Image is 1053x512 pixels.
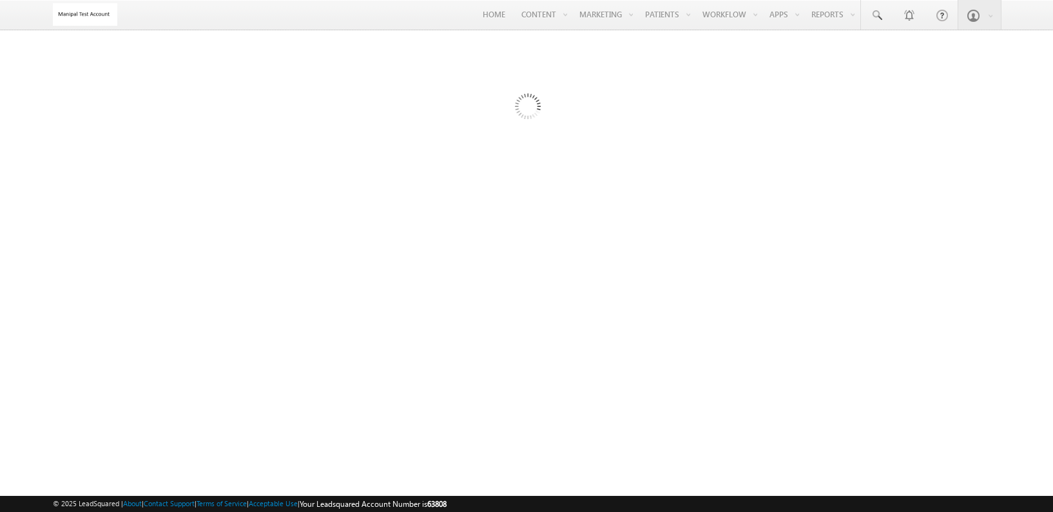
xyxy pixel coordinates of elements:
img: Custom Logo [53,3,117,26]
a: About [123,499,142,507]
a: Contact Support [144,499,195,507]
span: 63808 [427,499,447,509]
a: Terms of Service [197,499,247,507]
span: © 2025 LeadSquared | | | | | [53,498,447,510]
img: Loading... [460,42,594,175]
span: Your Leadsquared Account Number is [300,499,447,509]
a: Acceptable Use [249,499,298,507]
